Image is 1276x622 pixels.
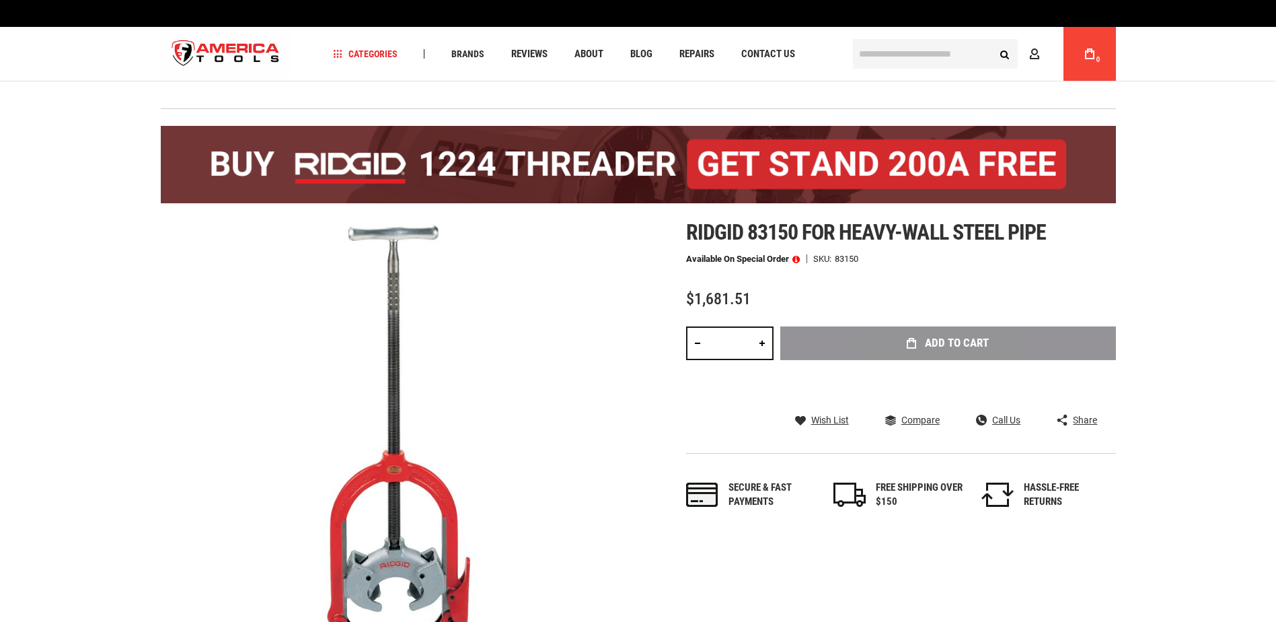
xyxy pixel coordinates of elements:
[885,414,940,426] a: Compare
[327,45,404,63] a: Categories
[624,45,659,63] a: Blog
[673,45,720,63] a: Repairs
[451,49,484,59] span: Brands
[1096,56,1100,63] span: 0
[835,254,858,263] div: 83150
[833,483,866,507] img: shipping
[992,41,1018,67] button: Search
[976,414,1020,426] a: Call Us
[568,45,609,63] a: About
[813,254,835,263] strong: SKU
[795,414,849,426] a: Wish List
[333,49,398,59] span: Categories
[445,45,490,63] a: Brands
[901,415,940,425] span: Compare
[741,49,795,59] span: Contact Us
[1073,415,1097,425] span: Share
[630,49,652,59] span: Blog
[505,45,554,63] a: Reviews
[728,481,816,510] div: Secure & fast payments
[686,254,800,264] p: Available on Special Order
[1024,481,1111,510] div: HASSLE-FREE RETURNS
[161,29,291,79] img: America Tools
[1077,27,1102,81] a: 0
[679,49,714,59] span: Repairs
[876,481,963,510] div: FREE SHIPPING OVER $150
[161,126,1116,203] img: BOGO: Buy the RIDGID® 1224 Threader (26092), get the 92467 200A Stand FREE!
[811,415,849,425] span: Wish List
[686,219,1047,245] span: Ridgid 83150 for heavy-wall steel pipe
[992,415,1020,425] span: Call Us
[686,483,718,507] img: payments
[161,29,291,79] a: store logo
[511,49,548,59] span: Reviews
[686,289,751,308] span: $1,681.51
[735,45,801,63] a: Contact Us
[981,483,1014,507] img: returns
[574,49,603,59] span: About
